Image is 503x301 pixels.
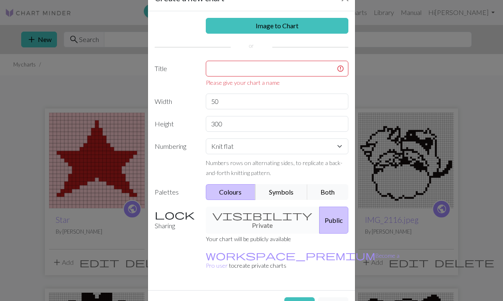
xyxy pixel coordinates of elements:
[319,207,348,234] button: Public
[206,159,343,176] small: Numbers rows on alternating sides, to replicate a back-and-forth knitting pattern.
[150,207,201,234] label: Sharing
[150,184,201,200] label: Palettes
[150,61,201,87] label: Title
[150,138,201,178] label: Numbering
[150,116,201,132] label: Height
[307,184,349,200] button: Both
[206,18,349,34] a: Image to Chart
[206,184,256,200] button: Colours
[206,252,399,269] a: Become a Pro user
[255,184,308,200] button: Symbols
[206,252,399,269] small: to create private charts
[206,235,291,242] small: Your chart will be publicly available
[206,78,349,87] div: Please give your chart a name
[150,94,201,109] label: Width
[206,249,375,261] span: workspace_premium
